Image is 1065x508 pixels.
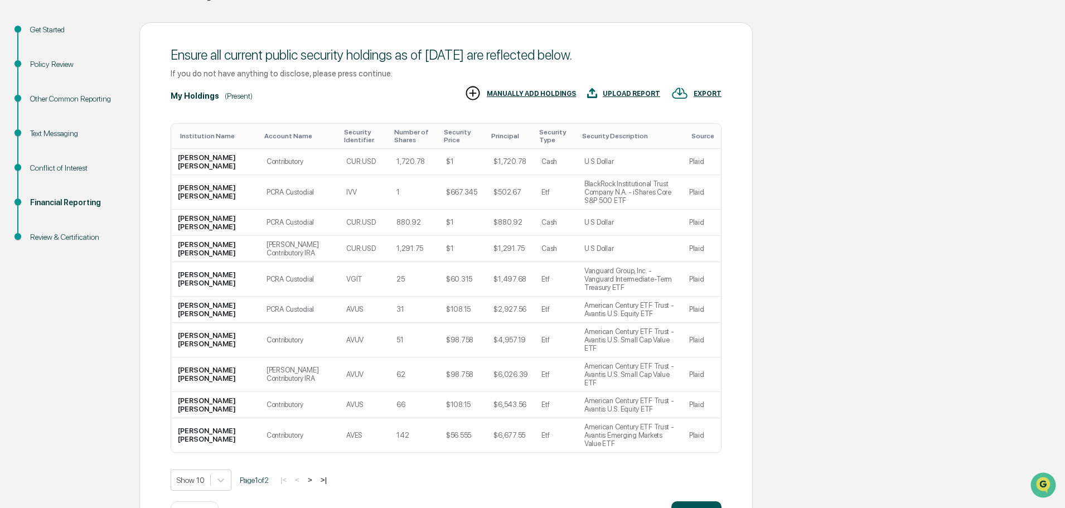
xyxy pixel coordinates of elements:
td: PCRA Custodial [260,297,340,323]
img: 1746055101610-c473b297-6a78-478c-a979-82029cc54cd1 [11,85,31,105]
td: Plaid [682,210,721,236]
div: MANUALLY ADD HOLDINGS [487,90,576,98]
div: 🗄️ [81,142,90,151]
td: [PERSON_NAME] Contributory IRA [260,236,340,262]
td: [PERSON_NAME] [PERSON_NAME] [171,357,260,392]
td: AVUS [340,392,390,418]
button: >| [317,475,330,485]
td: U S Dollar [578,149,682,175]
td: American Century ETF Trust - Avantis U.S. Equity ETF [578,297,682,323]
div: Ensure all current public security holdings as of [DATE] are reflected below. [171,47,722,63]
td: [PERSON_NAME] [PERSON_NAME] [171,323,260,357]
td: 1,720.78 [390,149,439,175]
td: Plaid [682,175,721,210]
div: Toggle SortBy [691,132,717,140]
button: > [304,475,316,485]
div: 🔎 [11,163,20,172]
td: Etf [535,418,578,452]
div: Toggle SortBy [582,132,678,140]
div: Toggle SortBy [264,132,335,140]
td: [PERSON_NAME] [PERSON_NAME] [171,418,260,452]
td: $2,927.56 [487,297,535,323]
iframe: Open customer support [1029,471,1059,501]
div: Text Messaging [30,128,122,139]
td: $60.315 [439,262,487,297]
td: [PERSON_NAME] Contributory IRA [260,357,340,392]
td: Cash [535,149,578,175]
td: Plaid [682,297,721,323]
div: (Present) [225,91,253,100]
div: Toggle SortBy [180,132,255,140]
span: Pylon [111,189,135,197]
td: 880.92 [390,210,439,236]
p: How can we help? [11,23,203,41]
td: Vanguard Group, Inc. - Vanguard Intermediate-Term Treasury ETF [578,262,682,297]
td: Contributory [260,392,340,418]
span: Attestations [92,141,138,152]
td: Plaid [682,149,721,175]
button: Start new chat [190,89,203,102]
td: Etf [535,357,578,392]
div: Policy Review [30,59,122,70]
a: 🖐️Preclearance [7,136,76,156]
td: [PERSON_NAME] [PERSON_NAME] [171,262,260,297]
td: Plaid [682,392,721,418]
td: [PERSON_NAME] [PERSON_NAME] [171,236,260,262]
td: U S Dollar [578,236,682,262]
img: EXPORT [671,85,688,101]
div: If you do not have anything to disclose, please press continue. [171,69,722,78]
div: Toggle SortBy [394,128,435,144]
td: CUR:USD [340,210,390,236]
a: 🗄️Attestations [76,136,143,156]
div: Get Started [30,24,122,36]
td: $667.345 [439,175,487,210]
td: Etf [535,262,578,297]
td: Plaid [682,357,721,392]
div: Conflict of Interest [30,162,122,174]
div: We're available if you need us! [38,96,141,105]
td: PCRA Custodial [260,210,340,236]
div: Toggle SortBy [344,128,385,144]
td: 51 [390,323,439,357]
td: Plaid [682,262,721,297]
td: $6,543.56 [487,392,535,418]
td: $56.555 [439,418,487,452]
td: 66 [390,392,439,418]
div: My Holdings [171,91,219,100]
td: $1 [439,210,487,236]
img: MANUALLY ADD HOLDINGS [464,85,481,101]
td: $6,026.39 [487,357,535,392]
div: Financial Reporting [30,197,122,209]
td: American Century ETF Trust - Avantis Emerging Markets Value ETF [578,418,682,452]
span: Page 1 of 2 [240,476,269,485]
td: Etf [535,175,578,210]
td: [PERSON_NAME] [PERSON_NAME] [171,392,260,418]
td: $1 [439,236,487,262]
td: Cash [535,236,578,262]
td: $108.15 [439,392,487,418]
td: 62 [390,357,439,392]
td: PCRA Custodial [260,175,340,210]
td: [PERSON_NAME] [PERSON_NAME] [171,149,260,175]
td: $502.67 [487,175,535,210]
td: VGIT [340,262,390,297]
a: Powered byPylon [79,188,135,197]
button: |< [277,475,290,485]
td: AVUS [340,297,390,323]
td: Etf [535,392,578,418]
div: Review & Certification [30,231,122,243]
div: EXPORT [694,90,722,98]
td: PCRA Custodial [260,262,340,297]
td: Etf [535,297,578,323]
td: American Century ETF Trust - Avantis U.S. Equity ETF [578,392,682,418]
td: $880.92 [487,210,535,236]
td: Contributory [260,418,340,452]
td: $6,677.55 [487,418,535,452]
td: [PERSON_NAME] [PERSON_NAME] [171,210,260,236]
div: Toggle SortBy [491,132,530,140]
div: Start new chat [38,85,183,96]
button: < [292,475,303,485]
td: AVUV [340,323,390,357]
